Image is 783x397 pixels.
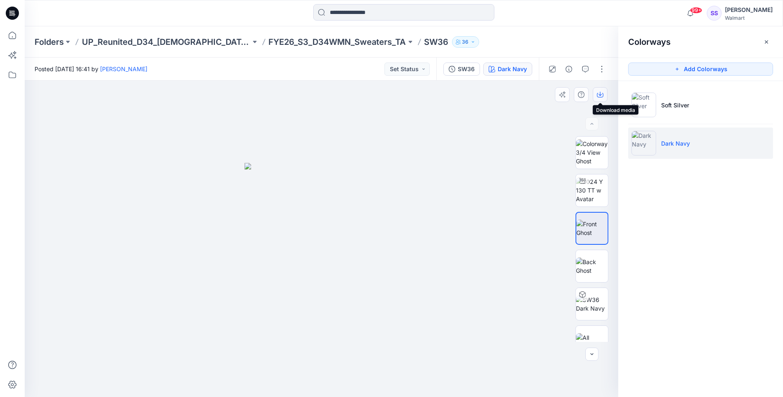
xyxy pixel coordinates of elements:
[452,36,479,48] button: 36
[562,63,576,76] button: Details
[269,36,406,48] a: FYE26_S3_D34WMN_Sweaters_TA
[576,295,608,313] img: SW36 Dark Navy
[483,63,532,76] button: Dark Navy
[707,6,722,21] div: SS
[632,131,656,156] img: Dark Navy
[632,93,656,117] img: Soft Silver
[690,7,702,14] span: 99+
[661,139,690,148] p: Dark Navy
[661,101,689,109] p: Soft Silver
[576,258,608,275] img: Back Ghost
[82,36,251,48] a: UP_Reunited_D34_[DEMOGRAPHIC_DATA] Sweaters
[576,139,608,165] img: Colorway 3/4 View Ghost
[498,65,527,74] div: Dark Navy
[628,63,773,76] button: Add Colorways
[100,65,147,72] a: [PERSON_NAME]
[628,37,671,47] h2: Colorways
[424,36,449,48] p: SW36
[462,37,469,46] p: 36
[35,36,64,48] a: Folders
[458,65,475,74] div: SW36
[576,333,608,351] img: All colorways
[576,177,608,203] img: 2024 Y 130 TT w Avatar
[35,65,147,73] span: Posted [DATE] 16:41 by
[725,5,773,15] div: [PERSON_NAME]
[443,63,480,76] button: SW36
[725,15,773,21] div: Walmart
[576,220,608,237] img: Front Ghost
